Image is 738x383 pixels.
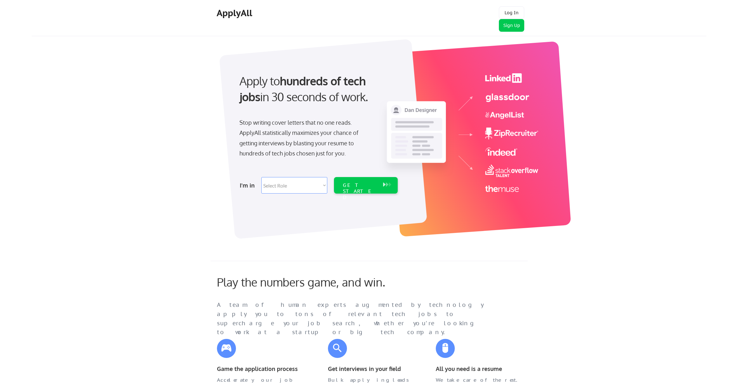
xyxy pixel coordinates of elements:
[239,73,395,105] div: Apply to in 30 seconds of work.
[217,8,254,18] div: ApplyAll
[239,74,369,104] strong: hundreds of tech jobs
[328,364,414,373] div: Get interviews in your field
[343,182,377,201] div: GET STARTED
[240,180,258,190] div: I'm in
[217,300,496,337] div: A team of human experts augmented by technology apply you to tons of relevant tech jobs to superc...
[217,364,303,373] div: Game the application process
[499,6,524,19] button: Log In
[217,275,414,289] div: Play the numbers game, and win.
[239,117,370,159] div: Stop writing cover letters that no one reads. ApplyAll statistically maximizes your chance of get...
[436,364,521,373] div: All you need is a resume
[499,19,524,32] button: Sign Up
